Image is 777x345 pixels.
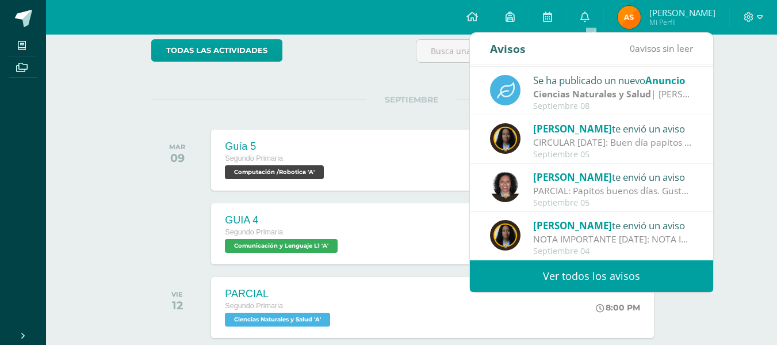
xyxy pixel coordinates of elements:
span: Segundo Primaria [225,228,283,236]
div: VIE [171,290,183,298]
div: 09 [169,151,185,165]
span: 0 [630,42,635,55]
strong: Ciencias Naturales y Salud [533,88,651,100]
div: 8:00 PM [596,302,640,313]
div: MAR [169,143,185,151]
img: 978522c064c816924fc49f562b9bfe00.png [490,220,520,251]
div: PARCIAL [225,288,333,300]
span: Segundo Primaria [225,302,283,310]
span: avisos sin leer [630,42,693,55]
div: Se ha publicado un nuevo [533,73,693,88]
span: Comunicación y Lenguaje L1 'A' [225,239,338,253]
input: Busca una actividad próxima aquí... [416,40,671,62]
img: 0bb391c5ffbe237c6cb8bc2fdbc662ef.png [618,6,641,29]
span: [PERSON_NAME] [533,219,612,232]
div: PARCIAL: Papitos buenos días. Gusto de saludarlos. Les comento que el día lunes 8 de septiembre r... [533,184,693,198]
span: Computación /Robotica 'A' [225,165,324,179]
div: GUIA 4 [225,214,340,226]
div: Septiembre 08 [533,101,693,111]
div: 12 [171,298,183,312]
span: [PERSON_NAME] [533,122,612,135]
span: SEPTIEMBRE [366,94,457,105]
div: te envió un aviso [533,121,693,136]
a: todas las Actividades [151,39,282,62]
div: | [PERSON_NAME] [533,88,693,101]
span: [PERSON_NAME] [533,170,612,184]
div: Guía 5 [225,141,327,153]
div: Septiembre 04 [533,247,693,256]
div: Septiembre 05 [533,150,693,160]
div: te envió un aviso [533,169,693,184]
span: Segundo Primaria [225,154,283,162]
a: Ver todos los avisos [470,260,713,292]
div: Septiembre 05 [533,198,693,208]
span: Mi Perfil [649,17,715,27]
span: Ciencias Naturales y Salud 'A' [225,313,330,327]
img: e68d219a534587513e5f5ff35cf77afa.png [490,172,520,202]
div: NOTA IMPORTANTE 12 DE SEPTIEMBRE: NOTA IMPORTANTE 12 DE SEPTIEMBRE Buen dia papitos Nuestros niño... [533,233,693,246]
span: [PERSON_NAME] [649,7,715,18]
img: 978522c064c816924fc49f562b9bfe00.png [490,123,520,154]
div: CIRCULAR 12 SEPTIEMBRE: Buen día papitos Les comento que estamos cerca de actividades de independ... [533,136,693,149]
span: Anuncio [645,74,685,87]
div: te envió un aviso [533,218,693,233]
div: Avisos [490,33,526,65]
